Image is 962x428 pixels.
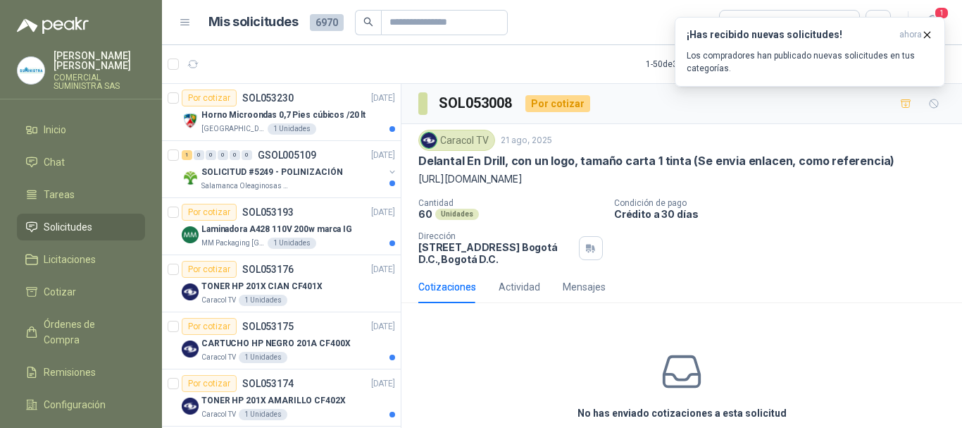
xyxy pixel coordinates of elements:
a: Por cotizarSOL053175[DATE] Company LogoCARTUCHO HP NEGRO 201A CF400XCaracol TV1 Unidades [162,312,401,369]
span: 6970 [310,14,344,31]
a: Cotizar [17,279,145,305]
p: SOL053174 [242,379,294,389]
h3: SOL053008 [439,92,514,114]
button: ¡Has recibido nuevas solicitudes!ahora Los compradores han publicado nuevas solicitudes en tus ca... [675,17,945,87]
a: Órdenes de Compra [17,311,145,353]
div: 1 - 50 de 3680 [646,53,737,75]
p: CARTUCHO HP NEGRO 201A CF400X [201,337,351,350]
div: 0 [194,150,204,160]
p: TONER HP 201X CIAN CF401X [201,280,323,293]
span: search [363,17,373,27]
img: Logo peakr [17,17,89,34]
p: [DATE] [371,263,395,276]
p: Delantal En Drill, con un logo, tamaño carta 1 tinta (Se envia enlacen, como referencia) [418,154,894,169]
h3: ¡Has recibido nuevas solicitudes! [687,29,894,41]
p: SOL053193 [242,207,294,217]
p: COMERCIAL SUMINISTRA SAS [54,73,145,90]
span: Licitaciones [44,252,96,267]
img: Company Logo [182,226,199,243]
img: Company Logo [421,133,437,148]
div: 1 Unidades [239,352,287,363]
p: [DATE] [371,92,395,105]
a: Configuración [17,391,145,418]
a: Inicio [17,116,145,143]
a: Solicitudes [17,214,145,240]
div: Todas [728,15,758,30]
a: Por cotizarSOL053176[DATE] Company LogoTONER HP 201X CIAN CF401XCaracol TV1 Unidades [162,255,401,312]
p: [GEOGRAPHIC_DATA][PERSON_NAME] [201,123,265,135]
p: Dirección [418,231,573,241]
a: Por cotizarSOL053193[DATE] Company LogoLaminadora A428 110V 200w marca IGMM Packaging [GEOGRAPHIC... [162,198,401,255]
a: Por cotizarSOL053230[DATE] Company LogoHorno Microondas 0,7 Pies cúbicos /20 lt[GEOGRAPHIC_DATA][... [162,84,401,141]
div: 1 Unidades [239,409,287,420]
div: Por cotizar [182,375,237,392]
p: [DATE] [371,377,395,391]
p: [DATE] [371,206,395,219]
p: Horno Microondas 0,7 Pies cúbicos /20 lt [201,109,366,122]
div: Por cotizar [182,318,237,335]
div: Caracol TV [418,130,495,151]
img: Company Logo [182,112,199,129]
a: Licitaciones [17,246,145,273]
p: [DATE] [371,320,395,334]
div: 1 [182,150,192,160]
p: Laminadora A428 110V 200w marca IG [201,223,352,236]
p: MM Packaging [GEOGRAPHIC_DATA] [201,238,265,249]
p: Salamanca Oleaginosas SAS [201,181,290,192]
p: SOL053176 [242,264,294,274]
p: SOL053230 [242,93,294,103]
div: Actividad [499,279,540,295]
span: Remisiones [44,365,96,380]
h1: Mis solicitudes [208,12,299,32]
p: Caracol TV [201,409,236,420]
div: 0 [230,150,240,160]
a: Remisiones [17,359,145,386]
p: SOLICITUD #5249 - POLINIZACIÓN [201,166,342,179]
img: Company Logo [182,283,199,300]
h3: No has enviado cotizaciones a esta solicitud [577,405,787,421]
a: Chat [17,149,145,176]
p: 60 [418,208,432,220]
img: Company Logo [182,341,199,357]
span: Inicio [44,122,66,137]
a: Tareas [17,181,145,208]
img: Company Logo [182,398,199,415]
a: 1 0 0 0 0 0 GSOL005109[DATE] Company LogoSOLICITUD #5249 - POLINIZACIÓNSalamanca Oleaginosas SAS [182,147,398,192]
div: Por cotizar [182,261,237,278]
p: SOL053175 [242,322,294,331]
div: 1 Unidades [268,123,316,135]
img: Company Logo [18,57,44,84]
div: 0 [242,150,252,160]
p: [STREET_ADDRESS] Bogotá D.C. , Bogotá D.C. [418,241,573,265]
a: Por cotizarSOL053174[DATE] Company LogoTONER HP 201X AMARILLO CF402XCaracol TV1 Unidades [162,369,401,427]
span: Cotizar [44,284,76,300]
span: ahora [899,29,922,41]
p: Caracol TV [201,352,236,363]
div: 0 [218,150,228,160]
p: [PERSON_NAME] [PERSON_NAME] [54,51,145,71]
p: 21 ago, 2025 [501,134,552,147]
span: 1 [934,6,949,20]
p: [DATE] [371,149,395,162]
span: Solicitudes [44,219,92,235]
p: [URL][DOMAIN_NAME] [418,171,945,187]
span: Configuración [44,397,106,412]
div: 0 [206,150,216,160]
div: Mensajes [563,279,606,295]
div: Unidades [435,209,479,220]
p: Condición de pago [614,198,956,208]
p: TONER HP 201X AMARILLO CF402X [201,394,346,408]
span: Órdenes de Compra [44,317,132,348]
div: Por cotizar [182,204,237,221]
span: Chat [44,154,65,170]
div: 1 Unidades [268,238,316,249]
p: Los compradores han publicado nuevas solicitudes en tus categorías. [687,49,933,75]
span: Tareas [44,187,75,202]
p: GSOL005109 [258,150,316,160]
img: Company Logo [182,169,199,186]
div: Por cotizar [525,95,590,112]
p: Cantidad [418,198,603,208]
p: Crédito a 30 días [614,208,956,220]
div: Cotizaciones [418,279,476,295]
div: 1 Unidades [239,295,287,306]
